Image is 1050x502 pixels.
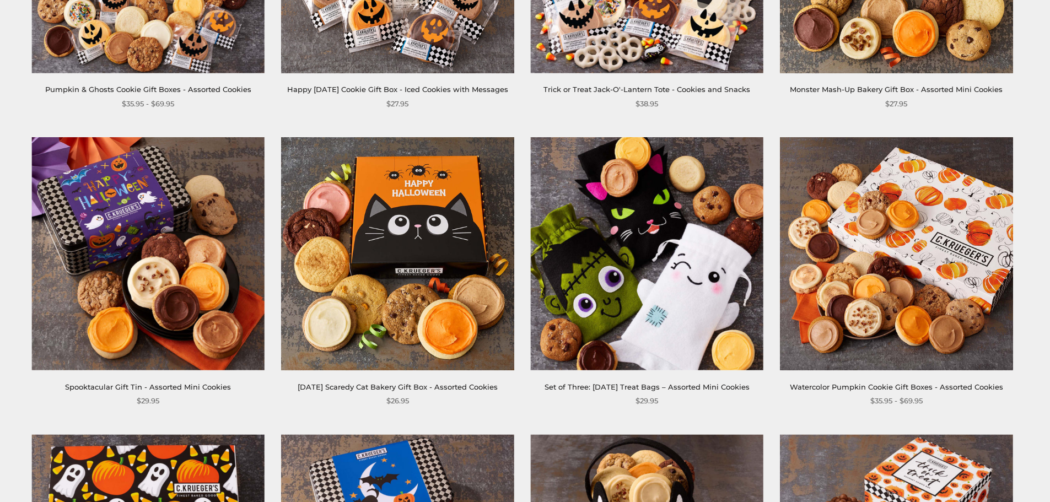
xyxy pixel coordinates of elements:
[870,395,923,407] span: $35.95 - $69.95
[636,395,658,407] span: $29.95
[32,137,265,370] img: Spooktacular Gift Tin - Assorted Mini Cookies
[780,137,1013,370] img: Watercolor Pumpkin Cookie Gift Boxes - Assorted Cookies
[386,98,408,110] span: $27.95
[885,98,907,110] span: $27.95
[545,382,750,391] a: Set of Three: [DATE] Treat Bags – Assorted Mini Cookies
[65,382,231,391] a: Spooktacular Gift Tin - Assorted Mini Cookies
[298,382,498,391] a: [DATE] Scaredy Cat Bakery Gift Box - Assorted Cookies
[122,98,174,110] span: $35.95 - $69.95
[531,137,763,370] img: Set of Three: Halloween Treat Bags – Assorted Mini Cookies
[543,85,750,94] a: Trick or Treat Jack-O'-Lantern Tote - Cookies and Snacks
[45,85,251,94] a: Pumpkin & Ghosts Cookie Gift Boxes - Assorted Cookies
[287,85,508,94] a: Happy [DATE] Cookie Gift Box - Iced Cookies with Messages
[790,85,1003,94] a: Monster Mash-Up Bakery Gift Box - Assorted Mini Cookies
[636,98,658,110] span: $38.95
[137,395,159,407] span: $29.95
[386,395,409,407] span: $26.95
[281,137,514,370] img: Halloween Scaredy Cat Bakery Gift Box - Assorted Cookies
[790,382,1003,391] a: Watercolor Pumpkin Cookie Gift Boxes - Assorted Cookies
